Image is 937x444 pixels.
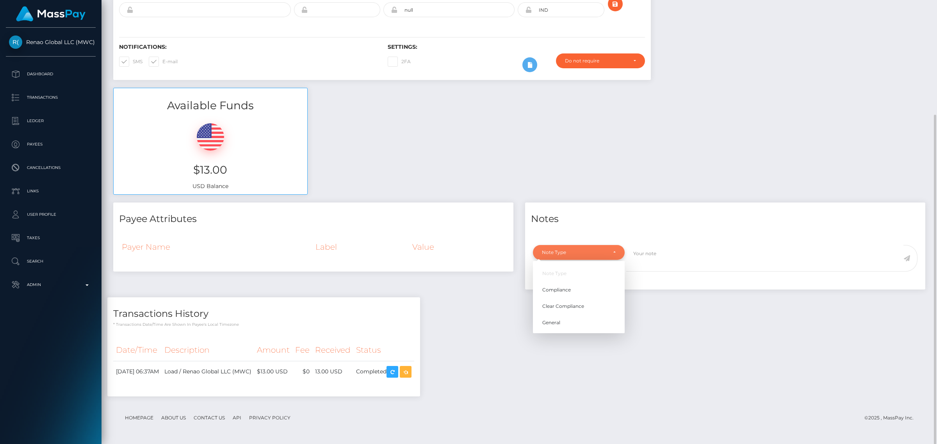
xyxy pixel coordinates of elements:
[9,232,93,244] p: Taxes
[6,64,96,84] a: Dashboard
[542,319,560,326] span: General
[6,39,96,46] span: Renao Global LLC (MWC)
[410,236,508,258] th: Value
[119,236,313,258] th: Payer Name
[353,361,414,382] td: Completed
[542,303,584,310] span: Clear Compliance
[9,279,93,291] p: Admin
[565,58,627,64] div: Do not require
[6,158,96,178] a: Cancellations
[556,53,645,68] button: Do not require
[6,205,96,224] a: User Profile
[9,256,93,267] p: Search
[6,228,96,248] a: Taxes
[542,286,571,293] span: Compliance
[230,412,244,424] a: API
[312,339,353,361] th: Received
[113,307,414,321] h4: Transactions History
[114,114,307,194] div: USD Balance
[313,236,410,258] th: Label
[158,412,189,424] a: About Us
[16,6,86,21] img: MassPay Logo
[246,412,294,424] a: Privacy Policy
[292,361,312,382] td: $0
[6,111,96,131] a: Ledger
[6,181,96,201] a: Links
[113,321,414,327] p: * Transactions date/time are shown in payee's local timezone
[162,339,254,361] th: Description
[531,212,919,226] h4: Notes
[9,209,93,220] p: User Profile
[113,361,162,382] td: [DATE] 06:37AM
[6,252,96,271] a: Search
[388,57,411,67] label: 2FA
[114,98,307,113] h3: Available Funds
[119,44,376,50] h6: Notifications:
[197,123,224,151] img: USD.png
[9,68,93,80] p: Dashboard
[113,339,162,361] th: Date/Time
[9,139,93,150] p: Payees
[162,361,254,382] td: Load / Renao Global LLC (MWC)
[6,135,96,154] a: Payees
[9,92,93,103] p: Transactions
[388,44,645,50] h6: Settings:
[864,414,919,422] div: © 2025 , MassPay Inc.
[542,249,607,256] div: Note Type
[9,162,93,174] p: Cancellations
[9,115,93,127] p: Ledger
[149,57,178,67] label: E-mail
[353,339,414,361] th: Status
[122,412,157,424] a: Homepage
[9,185,93,197] p: Links
[533,245,625,260] button: Note Type
[292,339,312,361] th: Fee
[119,212,508,226] h4: Payee Attributes
[6,88,96,107] a: Transactions
[119,162,301,178] h3: $13.00
[254,339,292,361] th: Amount
[191,412,228,424] a: Contact Us
[312,361,353,382] td: 13.00 USD
[9,36,22,49] img: Renao Global LLC (MWC)
[254,361,292,382] td: $13.00 USD
[6,275,96,295] a: Admin
[119,57,143,67] label: SMS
